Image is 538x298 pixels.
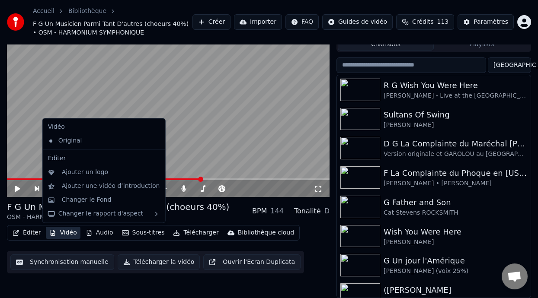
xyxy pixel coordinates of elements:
[45,134,151,148] div: Original
[270,206,284,216] div: 144
[396,14,454,30] button: Crédits113
[384,92,527,100] div: [PERSON_NAME] - Live at the [GEOGRAPHIC_DATA] 2025
[203,254,301,270] button: Ouvrir l'Ecran Duplicata
[294,206,321,216] div: Tonalité
[502,263,528,289] div: Ouvrir le chat
[234,14,282,30] button: Importer
[45,207,163,221] div: Changer le rapport d'aspect
[33,20,192,37] span: F G Un Musicien Parmi Tant D'autres (choeurs 40%) • OSM - HARMONIUM SYMPHONIQUE
[118,254,200,270] button: Télécharger la vidéo
[322,14,393,30] button: Guides de vidéo
[45,152,163,165] div: Éditer
[384,109,527,121] div: Sultans Of Swing
[45,120,163,134] div: Vidéo
[7,201,229,213] div: F G Un Musicien Parmi Tant D'autres (choeurs 40%)
[46,227,80,239] button: Vidéo
[238,228,294,237] div: Bibliothèque cloud
[33,7,192,37] nav: breadcrumb
[118,227,168,239] button: Sous-titres
[252,206,267,216] div: BPM
[384,179,527,188] div: [PERSON_NAME] • [PERSON_NAME]
[384,238,527,247] div: [PERSON_NAME]
[9,227,44,239] button: Éditer
[437,18,448,26] span: 113
[338,38,434,51] button: Chansons
[384,167,527,179] div: F La Complainte du Phoque en [US_STATE]
[384,267,527,276] div: [PERSON_NAME] (voix 25%)
[62,196,112,204] div: Changer le Fond
[384,226,527,238] div: Wish You Were Here
[170,227,222,239] button: Télécharger
[62,168,108,177] div: Ajouter un logo
[384,79,527,92] div: R G Wish You Were Here
[192,14,231,30] button: Créer
[474,18,508,26] div: Paramètres
[384,138,527,150] div: D G La Complainte du Maréchal [PERSON_NAME] ON DANSE
[33,7,54,16] a: Accueil
[384,197,527,209] div: G Father and Son
[458,14,514,30] button: Paramètres
[68,7,106,16] a: Bibliothèque
[412,18,433,26] span: Crédits
[82,227,117,239] button: Audio
[384,150,527,159] div: Version originale et GAROLOU au [GEOGRAPHIC_DATA] 1978
[324,206,330,216] div: D
[7,13,24,31] img: youka
[434,38,530,51] button: Playlists
[384,209,527,217] div: Cat Stevens ROCKSMITH
[285,14,319,30] button: FAQ
[384,121,527,130] div: [PERSON_NAME]
[62,182,160,190] div: Ajouter une vidéo d’introduction
[384,255,527,267] div: G Un jour l'Amérique
[7,213,229,222] div: OSM - HARMONIUM SYMPHONIQUE
[384,284,527,296] div: ([PERSON_NAME]
[10,254,114,270] button: Synchronisation manuelle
